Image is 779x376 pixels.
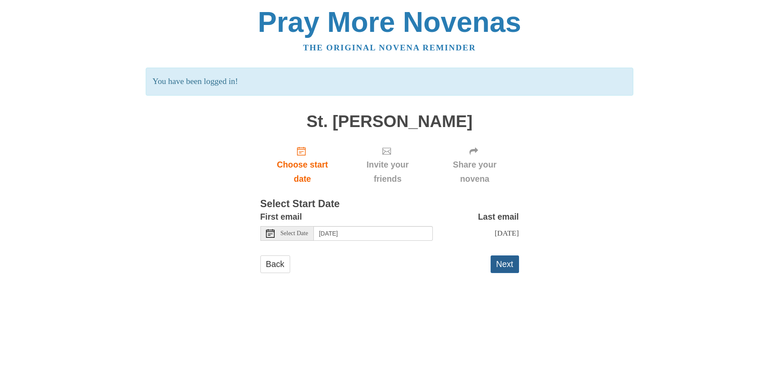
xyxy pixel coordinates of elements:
[260,139,345,190] a: Choose start date
[260,112,519,131] h1: St. [PERSON_NAME]
[303,43,476,52] a: The original novena reminder
[260,255,290,273] a: Back
[439,158,510,186] span: Share your novena
[281,230,308,236] span: Select Date
[353,158,422,186] span: Invite your friends
[260,199,519,210] h3: Select Start Date
[344,139,430,190] div: Click "Next" to confirm your start date first.
[491,255,519,273] button: Next
[269,158,336,186] span: Choose start date
[258,6,521,38] a: Pray More Novenas
[478,210,519,224] label: Last email
[494,229,519,237] span: [DATE]
[431,139,519,190] div: Click "Next" to confirm your start date first.
[146,68,633,96] p: You have been logged in!
[260,210,302,224] label: First email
